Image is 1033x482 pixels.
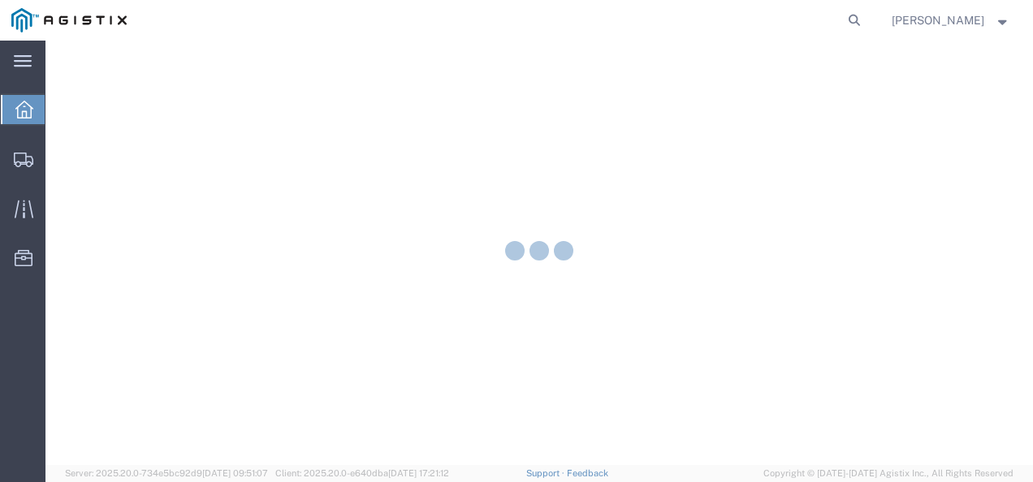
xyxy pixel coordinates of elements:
span: Nathan Seeley [892,11,984,29]
a: Feedback [567,468,608,478]
span: Client: 2025.20.0-e640dba [275,468,449,478]
img: logo [11,8,127,32]
span: [DATE] 17:21:12 [388,468,449,478]
span: [DATE] 09:51:07 [202,468,268,478]
button: [PERSON_NAME] [891,11,1011,30]
a: Support [526,468,567,478]
span: Server: 2025.20.0-734e5bc92d9 [65,468,268,478]
span: Copyright © [DATE]-[DATE] Agistix Inc., All Rights Reserved [763,467,1014,480]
